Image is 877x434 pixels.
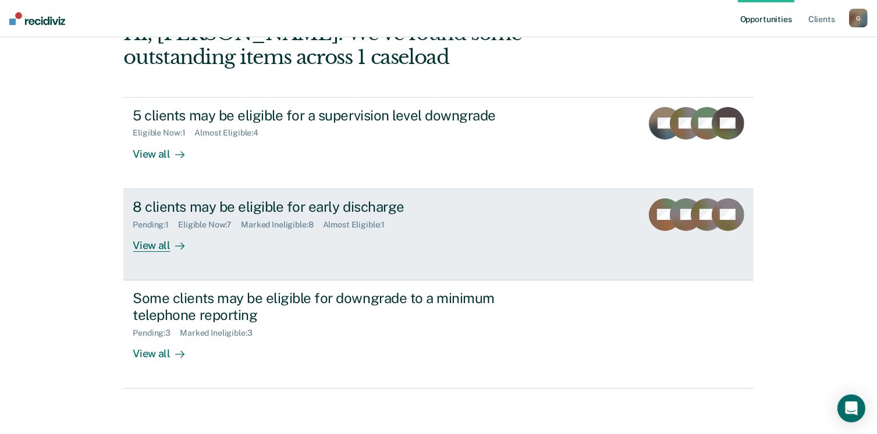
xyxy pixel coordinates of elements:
div: View all [133,138,198,161]
a: 5 clients may be eligible for a supervision level downgradeEligible Now:1Almost Eligible:4View all [123,97,753,189]
img: Recidiviz [9,12,65,25]
div: Eligible Now : 7 [178,220,241,230]
div: 5 clients may be eligible for a supervision level downgrade [133,107,541,124]
div: View all [133,337,198,360]
div: Marked Ineligible : 3 [180,328,261,338]
a: Some clients may be eligible for downgrade to a minimum telephone reportingPending:3Marked Inelig... [123,280,753,389]
div: View all [133,229,198,252]
a: 8 clients may be eligible for early dischargePending:1Eligible Now:7Marked Ineligible:8Almost Eli... [123,189,753,280]
div: Some clients may be eligible for downgrade to a minimum telephone reporting [133,290,541,323]
div: 8 clients may be eligible for early discharge [133,198,541,215]
button: G [849,9,868,27]
div: Pending : 1 [133,220,178,230]
div: Almost Eligible : 1 [323,220,395,230]
div: Marked Ineligible : 8 [241,220,322,230]
div: Eligible Now : 1 [133,128,194,138]
div: Open Intercom Messenger [837,394,865,422]
div: Pending : 3 [133,328,180,338]
div: Almost Eligible : 4 [194,128,268,138]
div: Hi, [PERSON_NAME]. We’ve found some outstanding items across 1 caseload [123,22,627,69]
